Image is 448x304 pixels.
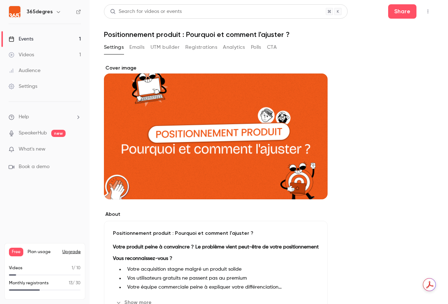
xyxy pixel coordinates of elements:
p: / 10 [72,265,81,271]
section: Cover image [104,65,328,199]
label: About [104,211,328,218]
p: / 30 [69,280,81,286]
button: CTA [267,42,277,53]
h6: 365degres [27,8,53,15]
button: Analytics [223,42,245,53]
span: new [51,130,66,137]
a: SpeakerHub [19,129,47,137]
p: Monthly registrants [9,280,49,286]
strong: Vous reconnaissez-vous ? [113,256,172,261]
span: What's new [19,146,46,153]
li: Votre acquisition stagne malgré un produit solide [124,266,319,273]
div: Settings [9,83,37,90]
span: Free [9,248,23,256]
p: Videos [9,265,23,271]
span: Help [19,113,29,121]
button: Polls [251,42,261,53]
button: Registrations [185,42,217,53]
span: 1 [72,266,73,270]
button: Share [388,4,416,19]
button: Upgrade [62,249,81,255]
li: Votre équipe commerciale peine à expliquer votre différenciation [124,284,319,291]
div: Search for videos or events [110,8,182,15]
span: 13 [69,281,72,285]
div: Audience [9,67,40,74]
button: Emails [129,42,144,53]
h1: Positionnement produit : Pourquoi et comment l'ajuster ? [104,30,434,39]
div: Videos [9,51,34,58]
li: Vos utilisateurs gratuits ne passent pas au premium [124,275,319,282]
button: UTM builder [151,42,180,53]
strong: Votre produit peine à convaincre ? Le problème vient peut-être de votre positionnement [113,244,319,250]
p: Positionnement produit : Pourquoi et comment l'ajuster ? [113,230,319,237]
button: Settings [104,42,124,53]
li: help-dropdown-opener [9,113,81,121]
img: 365degres [9,6,20,18]
span: Plan usage [28,249,58,255]
span: Book a demo [19,163,49,171]
label: Cover image [104,65,328,72]
div: Events [9,35,33,43]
